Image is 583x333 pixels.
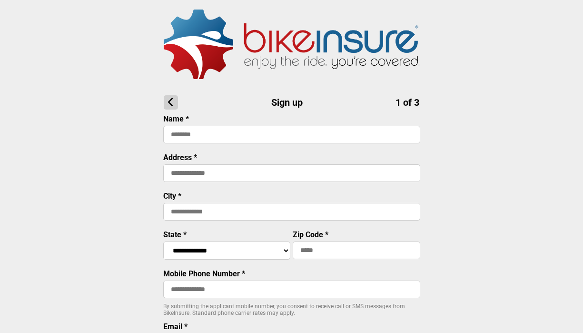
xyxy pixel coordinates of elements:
[163,230,187,239] label: State *
[163,192,181,201] label: City *
[395,97,419,108] span: 1 of 3
[163,269,245,278] label: Mobile Phone Number *
[163,114,189,123] label: Name *
[164,95,419,110] h1: Sign up
[293,230,328,239] label: Zip Code *
[163,303,420,316] p: By submitting the applicant mobile number, you consent to receive call or SMS messages from BikeI...
[163,153,197,162] label: Address *
[163,322,188,331] label: Email *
